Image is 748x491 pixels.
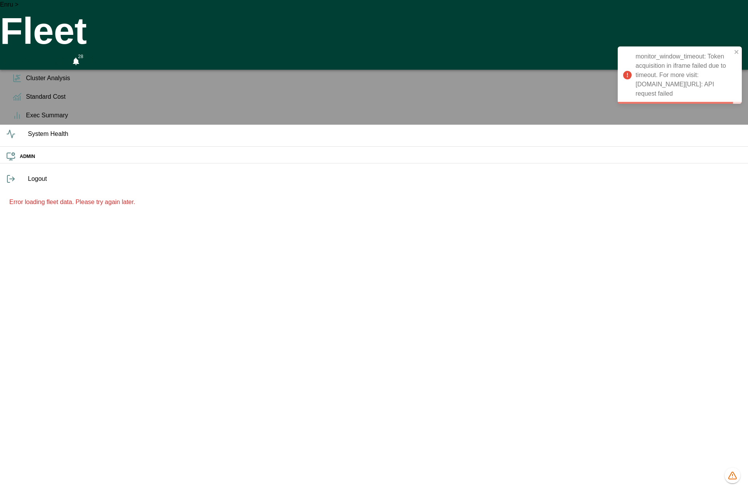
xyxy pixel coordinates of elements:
svg: Preferences [88,55,98,64]
button: close [734,49,739,56]
button: Manual Assignment [19,53,33,70]
span: Exec Summary [26,111,742,120]
span: Logout [28,174,742,184]
span: Standard Cost [26,92,742,101]
button: 28 [69,53,83,70]
div: monitor_window_timeout: Token acquisition in iframe failed due to timeout. For more visit: [DOMAI... [618,46,742,104]
span: System Health [28,129,742,139]
p: Error loading fleet data. Please try again later. [9,197,739,207]
h6: ADMIN [20,153,742,160]
button: Preferences [86,53,100,67]
span: Cluster Analysis [26,74,742,83]
span: 28 [76,53,85,60]
button: HomeTime Editor [36,53,50,70]
button: Fullscreen [53,53,66,70]
button: 1150 data issues [725,468,740,483]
